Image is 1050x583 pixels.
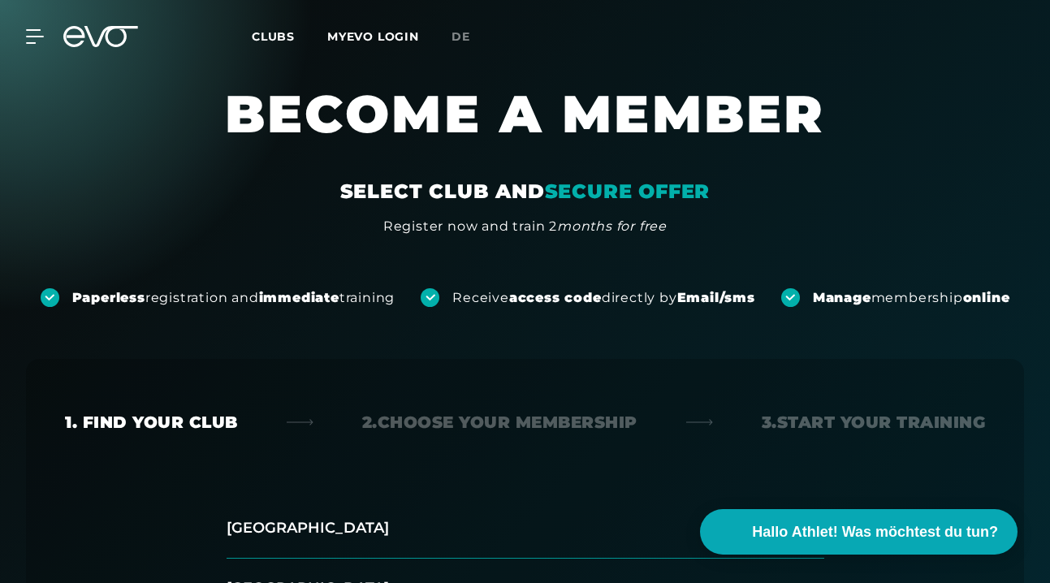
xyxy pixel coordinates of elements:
[963,290,1010,305] strong: online
[752,521,998,543] span: Hallo Athlet! Was möchtest du tun?
[452,289,754,307] div: Receive directly by
[677,290,755,305] strong: Email/sms
[252,29,295,44] span: Clubs
[340,179,711,205] div: SELECT CLUB AND
[509,290,602,305] strong: access code
[557,218,667,234] em: months for free
[72,289,395,307] div: registration and training
[383,217,667,236] div: Register now and train 2
[72,290,145,305] strong: Paperless
[327,29,419,44] a: MYEVO LOGIN
[813,290,871,305] strong: Manage
[65,411,238,434] div: 1. Find your club
[227,499,824,559] button: [GEOGRAPHIC_DATA]4 Locations
[813,289,1010,307] div: membership
[762,411,986,434] div: 3. Start your Training
[700,509,1018,555] button: Hallo Athlet! Was möchtest du tun?
[252,28,327,44] a: Clubs
[227,518,389,538] h2: [GEOGRAPHIC_DATA]
[452,28,490,46] a: de
[362,411,637,434] div: 2. Choose your membership
[545,179,711,203] em: SECURE OFFER
[452,29,470,44] span: de
[152,81,899,179] h1: BECOME A MEMBER
[259,290,339,305] strong: immediate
